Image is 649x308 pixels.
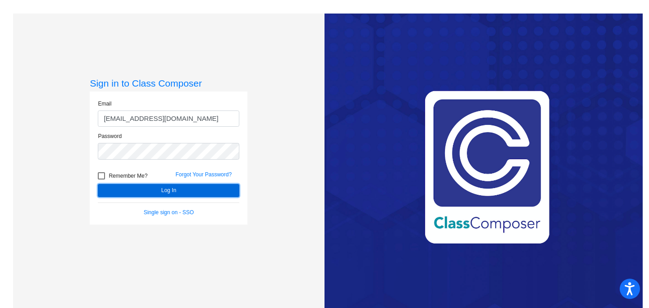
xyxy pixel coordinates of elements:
[98,184,239,197] button: Log In
[98,132,122,140] label: Password
[175,171,232,178] a: Forgot Your Password?
[109,170,147,181] span: Remember Me?
[98,100,111,108] label: Email
[90,78,247,89] h3: Sign in to Class Composer
[144,209,194,216] a: Single sign on - SSO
